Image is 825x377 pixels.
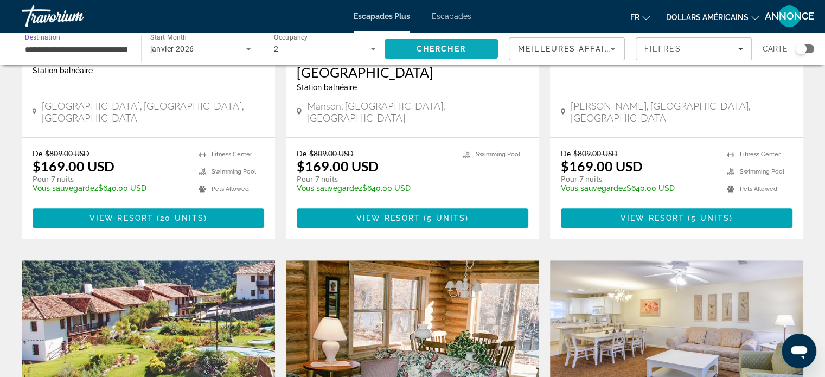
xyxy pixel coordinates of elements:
button: Changer de devise [666,9,759,25]
p: $169.00 USD [297,158,379,174]
span: Filtres [644,44,681,53]
p: $169.00 USD [561,158,643,174]
font: fr [630,13,639,22]
span: Destination [25,33,60,41]
span: Vous sauvegardez [297,184,362,193]
span: Chercher [417,44,466,53]
span: ( ) [420,214,469,222]
p: Pour 7 nuits [561,174,716,184]
span: Meilleures affaires [518,44,622,53]
span: [GEOGRAPHIC_DATA], [GEOGRAPHIC_DATA], [GEOGRAPHIC_DATA] [42,100,264,124]
span: $809.00 USD [309,149,354,158]
span: Station balnéaire [33,66,93,75]
span: Pets Allowed [740,186,777,193]
span: Occupancy [274,34,308,41]
span: Pets Allowed [212,186,249,193]
span: 2 [274,44,278,53]
span: Manson, [GEOGRAPHIC_DATA], [GEOGRAPHIC_DATA] [307,100,528,124]
p: $640.00 USD [561,184,716,193]
span: Swimming Pool [212,168,256,175]
span: ( ) [154,214,207,222]
p: $640.00 USD [297,184,452,193]
p: Pour 7 nuits [33,174,188,184]
button: Changer de langue [630,9,650,25]
span: janvier 2026 [150,44,194,53]
span: Fitness Center [740,151,781,158]
span: De [297,149,306,158]
button: Menu utilisateur [775,5,803,28]
button: Filters [636,37,752,60]
span: De [561,149,571,158]
span: Carte [763,41,788,56]
button: Search [385,39,498,59]
span: ( ) [685,214,733,222]
span: $809.00 USD [573,149,618,158]
p: $169.00 USD [33,158,114,174]
span: Station balnéaire [297,83,357,92]
span: Fitness Center [212,151,252,158]
button: View Resort(5 units) [297,208,528,228]
span: Vous sauvegardez [561,184,626,193]
p: $640.00 USD [33,184,188,193]
span: Start Month [150,34,187,41]
span: 20 units [160,214,204,222]
span: Vous sauvegardez [33,184,98,193]
span: [PERSON_NAME], [GEOGRAPHIC_DATA], [GEOGRAPHIC_DATA] [571,100,792,124]
font: dollars américains [666,13,749,22]
span: Swimming Pool [740,168,784,175]
p: Pour 7 nuits [297,174,452,184]
span: View Resort [89,214,154,222]
span: View Resort [621,214,685,222]
a: Travorium [22,2,130,30]
span: 5 units [691,214,730,222]
input: Select destination [25,43,127,56]
span: De [33,149,42,158]
span: View Resort [356,214,420,222]
button: View Resort(5 units) [561,208,792,228]
span: Swimming Pool [476,151,520,158]
button: View Resort(20 units) [33,208,264,228]
span: 5 units [427,214,465,222]
a: Escapades [432,12,471,21]
span: $809.00 USD [45,149,89,158]
a: Escapades Plus [354,12,410,21]
font: ANNONCE [765,10,814,22]
iframe: Bouton de lancement de la fenêtre de messagerie [782,334,816,368]
mat-select: Sort by [518,42,616,55]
